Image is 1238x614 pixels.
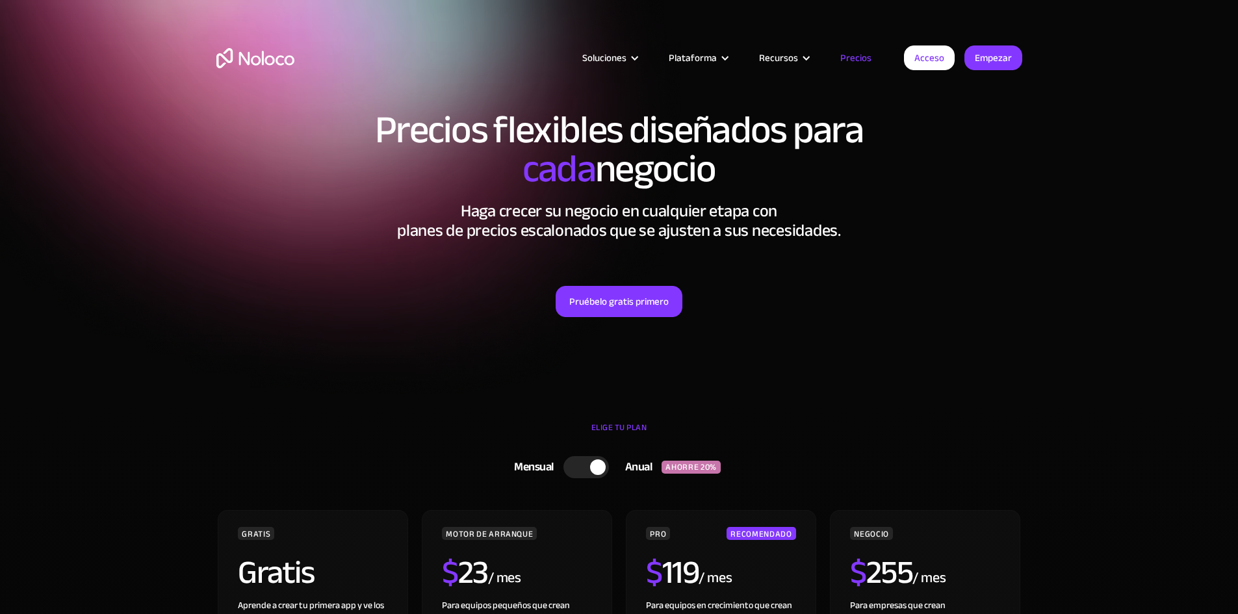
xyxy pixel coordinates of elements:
font: Acceso [914,49,944,67]
font: MOTOR DE ARRANQUE [446,526,533,542]
div: Plataforma [652,49,743,66]
div: Recursos [743,49,824,66]
font: ELIGE TU PLAN [591,420,647,435]
font: 255 [866,542,913,603]
font: 23 [458,542,488,603]
font: / mes [699,564,732,591]
font: NEGOCIO [854,526,888,542]
a: Precios [824,49,888,66]
font: $ [442,542,458,603]
div: Soluciones [566,49,652,66]
font: 119 [662,542,699,603]
font: Soluciones [582,49,626,67]
font: Recursos [759,49,798,67]
a: Pruébelo gratis primero [556,286,682,317]
font: Gratis [238,542,314,603]
font: RECOMENDADO [730,526,792,542]
font: cada [522,133,595,205]
font: $ [646,542,662,603]
font: PRO [650,526,666,542]
font: $ [850,542,866,603]
font: / mes [488,564,521,591]
font: AHORRE 20% [665,459,716,475]
a: Acceso [904,45,955,70]
font: Para empresas que crean [850,596,946,614]
a: hogar [216,48,294,68]
font: Empezar [975,49,1012,67]
font: Pruébelo gratis primero [569,292,669,311]
font: Haga crecer su negocio en cualquier etapa con [461,195,777,227]
font: Plataforma [669,49,717,67]
font: Anual [625,456,652,478]
a: Empezar [964,45,1022,70]
font: negocio [595,133,716,205]
font: Precios flexibles diseñados para [375,94,863,166]
font: GRATIS [242,526,270,542]
font: / mes [912,564,946,591]
font: Precios [840,49,871,67]
font: planes de precios escalonados que se ajusten a sus necesidades. [397,214,841,246]
font: Mensual [514,456,554,478]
